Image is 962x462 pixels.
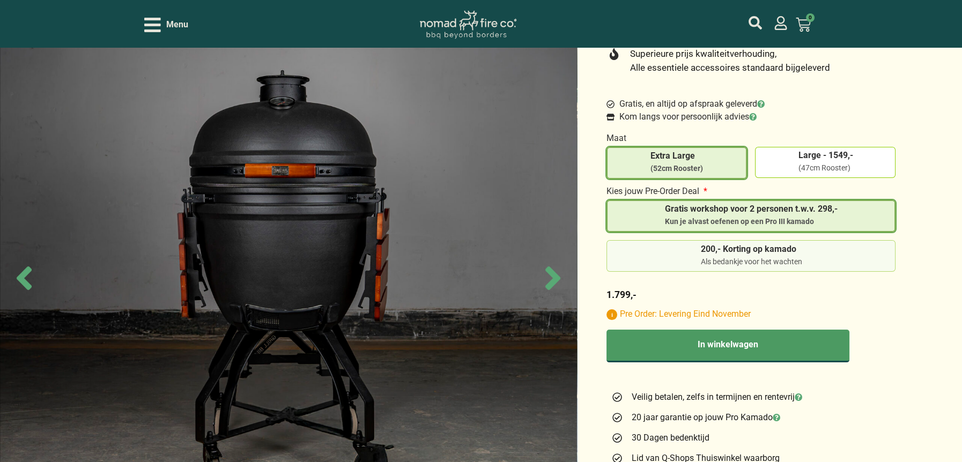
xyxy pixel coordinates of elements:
span: 200,- Korting op kamado [700,245,802,254]
span: Kom langs voor persoonlijk advies [617,110,757,123]
a: 0 [783,11,824,39]
button: In winkelwagen [606,330,849,362]
span: Large - 1549,- [798,151,853,160]
span: Menu [166,18,188,31]
span: Maat [606,134,626,143]
span: 30 Dagen bedenktijd [629,431,709,444]
span: 0 [806,13,815,22]
div: Open/Close Menu [144,16,188,34]
a: Veilig betalen, zelfs in termijnen en rentevrij [611,391,891,404]
div: Als bedankje voor het wachten [700,257,802,267]
span: Next slide [534,259,572,297]
img: Nomad Logo [420,11,516,39]
span: Kies jouw Pre-Order Deal [606,187,699,196]
span: Superieure prijs kwaliteitverhouding, Alle essentiele accessoires standaard bijgeleverd [627,47,830,74]
a: 20 jaar garantie op jouw Pro Kamado [611,411,891,424]
a: Gratis, en altijd op afspraak geleverd [606,98,765,110]
p: Pre Order: Levering Eind November [606,309,896,320]
a: 30 Dagen bedenktijd [611,431,891,444]
a: mijn account [749,16,762,29]
span: 20 jaar garantie op jouw Pro Kamado [629,411,780,424]
span: Gratis workshop voor 2 personen t.w.v. 298,- [665,205,838,213]
a: mijn account [774,16,788,30]
span: Veilig betalen, zelfs in termijnen en rentevrij [629,391,802,404]
div: (47cm Rooster) [798,163,853,174]
div: (52cm Rooster) [650,163,703,174]
span: Extra Large [650,152,703,160]
a: Kom langs voor persoonlijk advies [606,110,757,123]
span: Previous slide [5,259,43,297]
div: Kun je alvast oefenen op een Pro III kamado [665,217,838,227]
span: Gratis, en altijd op afspraak geleverd [617,98,765,110]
